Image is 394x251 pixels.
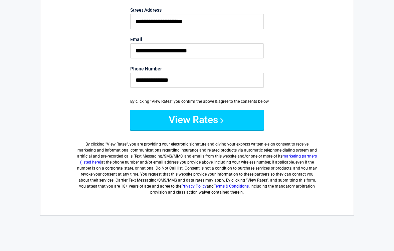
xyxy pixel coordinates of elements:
a: marketing partners (listed here) [80,154,317,165]
label: By clicking " ", you are providing your electronic signature and giving your express written e-si... [77,136,317,195]
label: Street Address [130,8,264,12]
button: View Rates [130,110,264,130]
span: View Rates [107,142,127,147]
label: Phone Number [130,66,264,71]
label: Email [130,37,264,42]
a: Privacy Policy [181,184,207,189]
div: By clicking "View Rates" you confirm the above & agree to the consents below [130,98,264,104]
a: Terms & Conditions [214,184,249,189]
